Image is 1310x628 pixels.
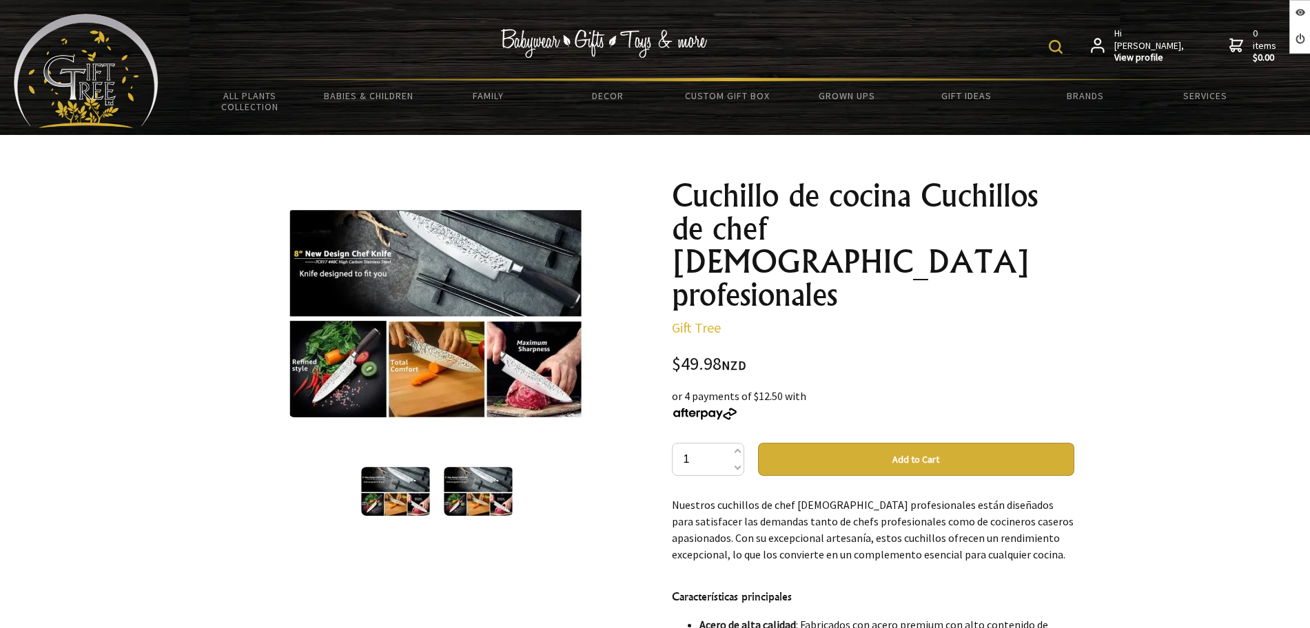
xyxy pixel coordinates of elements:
img: product search [1049,40,1063,54]
img: Afterpay [672,408,738,420]
img: Cuchillo de cocina Cuchillos de chef japoneses profesionales [361,467,431,516]
strong: View profile [1114,52,1185,64]
div: or 4 payments of $12.50 with [672,388,1074,421]
strong: $0.00 [1253,52,1279,64]
h1: Cuchillo de cocina Cuchillos de chef [DEMOGRAPHIC_DATA] profesionales [672,179,1074,311]
a: Services [1145,81,1265,110]
a: All Plants Collection [190,81,309,121]
a: Babies & Children [309,81,429,110]
a: Family [429,81,548,110]
a: 0 items$0.00 [1229,28,1279,64]
div: $49.98 [672,355,1074,374]
a: Grown Ups [787,81,906,110]
a: Gift Tree [672,319,721,336]
span: NZD [721,357,746,373]
a: Hi [PERSON_NAME],View profile [1091,28,1185,64]
a: Gift Ideas [906,81,1025,110]
img: Babyware - Gifts - Toys and more... [14,14,158,128]
a: Decor [548,81,667,110]
button: Add to Cart [758,443,1074,476]
h4: Características principales [672,588,1074,605]
span: Hi [PERSON_NAME], [1114,28,1185,64]
img: Babywear - Gifts - Toys & more [500,29,707,58]
a: Brands [1026,81,1145,110]
img: Cuchillo de cocina Cuchillos de chef japoneses profesionales [444,467,513,516]
a: Custom Gift Box [668,81,787,110]
p: Nuestros cuchillos de chef [DEMOGRAPHIC_DATA] profesionales están diseñados para satisfacer las d... [672,496,1074,563]
img: Cuchillo de cocina Cuchillos de chef japoneses profesionales [289,209,586,417]
span: 0 items [1253,27,1279,64]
